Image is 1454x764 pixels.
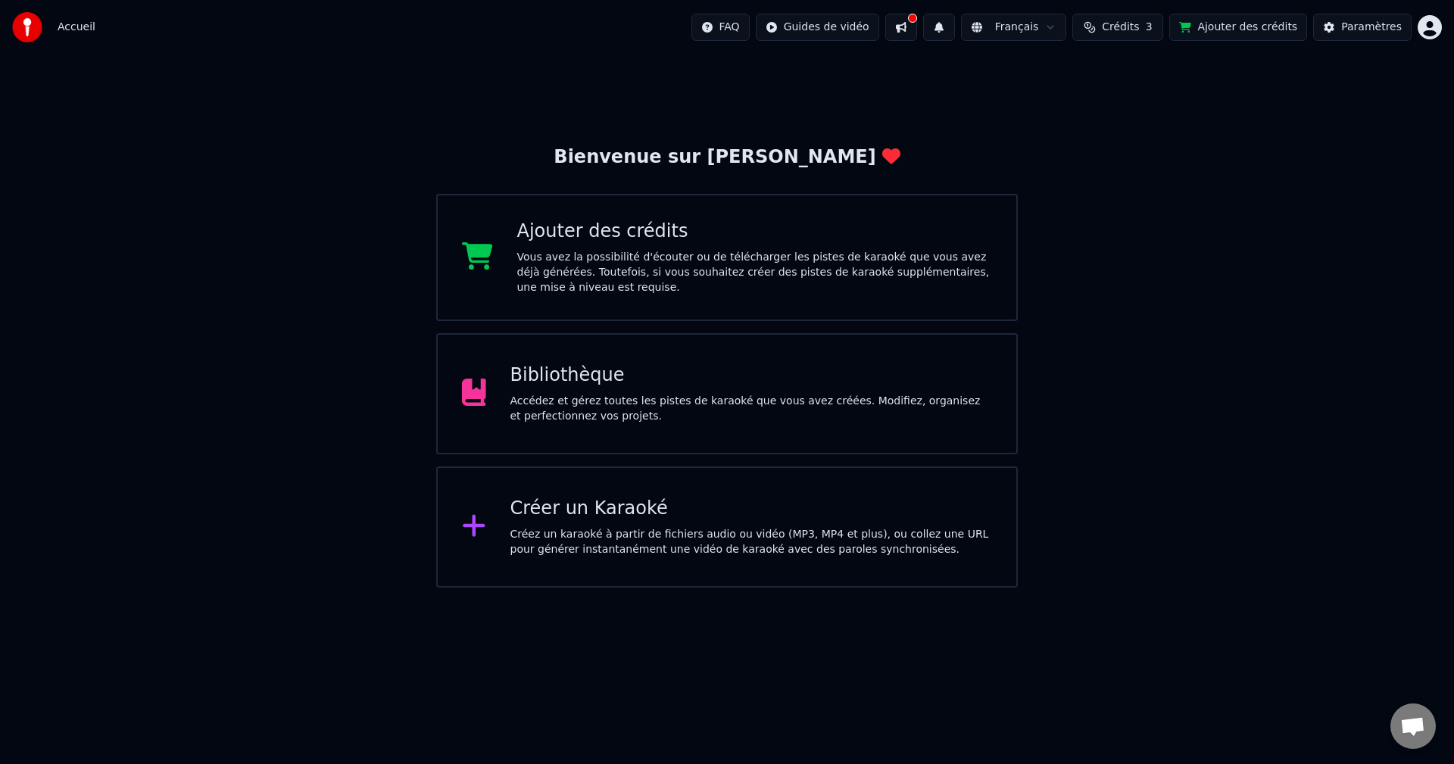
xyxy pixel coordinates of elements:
[510,527,993,557] div: Créez un karaoké à partir de fichiers audio ou vidéo (MP3, MP4 et plus), ou collez une URL pour g...
[1072,14,1163,41] button: Crédits3
[756,14,879,41] button: Guides de vidéo
[517,220,993,244] div: Ajouter des crédits
[1146,20,1153,35] span: 3
[1390,703,1436,749] div: Ouvrir le chat
[554,145,900,170] div: Bienvenue sur [PERSON_NAME]
[1102,20,1139,35] span: Crédits
[510,497,993,521] div: Créer un Karaoké
[58,20,95,35] nav: breadcrumb
[510,394,993,424] div: Accédez et gérez toutes les pistes de karaoké que vous avez créées. Modifiez, organisez et perfec...
[517,250,993,295] div: Vous avez la possibilité d'écouter ou de télécharger les pistes de karaoké que vous avez déjà gén...
[1313,14,1412,41] button: Paramètres
[1341,20,1402,35] div: Paramètres
[58,20,95,35] span: Accueil
[691,14,750,41] button: FAQ
[1169,14,1307,41] button: Ajouter des crédits
[12,12,42,42] img: youka
[510,363,993,388] div: Bibliothèque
